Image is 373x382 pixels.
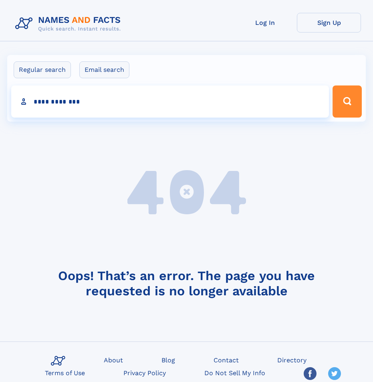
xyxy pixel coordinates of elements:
img: Logo Names and Facts [12,13,127,35]
a: Contact [210,354,242,366]
a: Log In [233,13,297,33]
a: Directory [274,354,310,366]
a: About [101,354,126,366]
a: Do Not Sell My Info [201,367,268,378]
img: Facebook [304,367,317,380]
label: Regular search [14,61,71,78]
a: Terms of Use [42,367,88,378]
a: Privacy Policy [120,367,169,378]
a: Sign Up [297,13,361,33]
label: Email search [79,61,129,78]
img: Twitter [328,367,341,380]
button: Search Button [333,85,362,118]
a: Blog [158,354,178,366]
input: search input [11,85,329,118]
h4: Oops! That’s an error. The page you have requested is no longer available [58,268,315,299]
